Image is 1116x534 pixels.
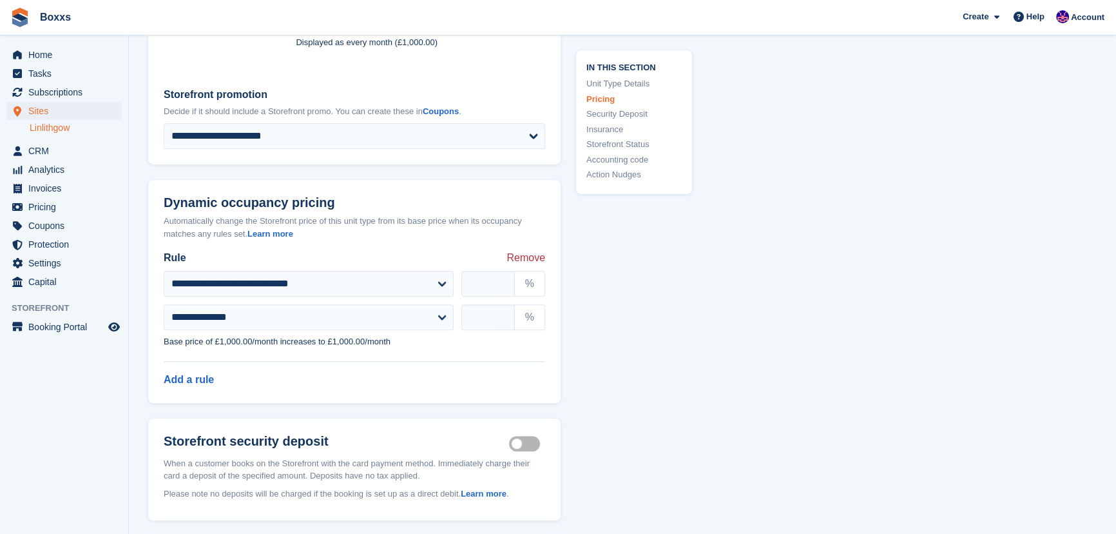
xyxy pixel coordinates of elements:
a: menu [6,46,122,64]
label: Storefront promotion [164,87,545,103]
strong: Rule [164,250,186,266]
a: Coupons [423,106,459,116]
span: Sites [28,102,106,120]
a: menu [6,235,122,253]
span: Dynamic occupancy pricing [164,195,335,210]
a: menu [6,142,122,160]
span: Protection [28,235,106,253]
span: Settings [28,254,106,272]
a: menu [6,102,122,120]
span: In this section [586,61,682,73]
span: Home [28,46,106,64]
a: menu [6,318,122,336]
a: Accounting code [586,153,682,166]
p: Displayed as every month (£1,000.00) [296,36,545,49]
p: Please note no deposits will be charged if the booking is set up as a direct debit. . [164,488,545,500]
span: Remove [506,250,545,266]
a: Unit Type Details [586,78,682,91]
a: menu [6,161,122,179]
a: Preview store [106,319,122,335]
a: Learn more [461,489,506,499]
span: Tasks [28,64,106,83]
a: Pricing [586,93,682,106]
img: Jamie Malcolm [1056,10,1069,23]
span: Subscriptions [28,83,106,101]
span: Coupons [28,217,106,235]
a: Insurance [586,123,682,136]
a: menu [6,179,122,197]
img: stora-icon-8386f47178a22dfd0bd8f6a31ec36ba5ce8667c1dd55bd0f319d3a0aa187defe.svg [10,8,30,27]
a: menu [6,64,122,83]
span: Pricing [28,198,106,216]
a: menu [6,83,122,101]
span: Account [1071,11,1104,24]
div: Automatically change the Storefront price of this unit type from its base price when its occupanc... [164,215,545,240]
a: menu [6,198,122,216]
a: menu [6,273,122,291]
a: menu [6,217,122,235]
span: Invoices [28,179,106,197]
a: Learn more [247,229,293,239]
span: Capital [28,273,106,291]
span: Create [963,10,988,23]
span: Storefront [12,302,128,315]
a: Linlithgow [30,122,122,134]
a: Add a rule [164,374,214,385]
a: Action Nudges [586,169,682,182]
span: Help [1026,10,1044,23]
h2: Storefront security deposit [164,434,509,450]
a: Storefront Status [586,139,682,152]
span: Booking Portal [28,318,106,336]
span: CRM [28,142,106,160]
p: When a customer books on the Storefront with the card payment method. Immediately charge their ca... [164,457,545,482]
label: Security deposit on [509,442,545,444]
a: menu [6,254,122,272]
p: Base price of £1,000.00/month increases to £1,000.00/month [164,335,545,348]
a: Security Deposit [586,108,682,121]
span: Analytics [28,161,106,179]
a: Boxxs [35,6,76,28]
p: Decide if it should include a Storefront promo. You can create these in . [164,105,545,118]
